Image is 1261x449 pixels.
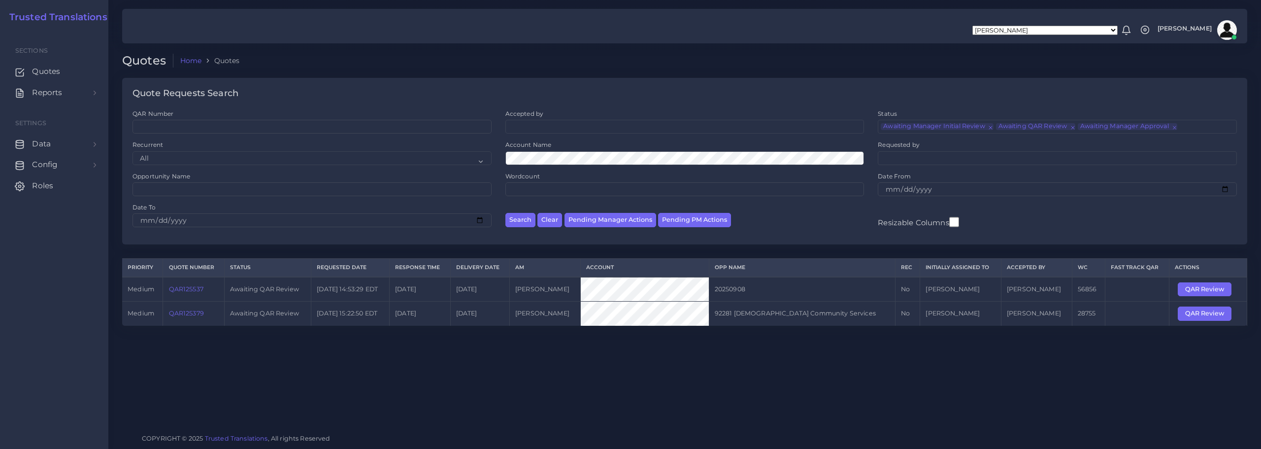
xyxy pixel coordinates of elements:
th: Accepted by [1001,259,1072,277]
span: Roles [32,180,53,191]
th: Status [225,259,311,277]
td: 28755 [1072,302,1105,326]
a: Trusted Translations [2,12,107,23]
th: Opp Name [709,259,896,277]
a: QAR Review [1178,285,1238,292]
h2: Quotes [122,54,173,68]
span: medium [128,285,154,293]
td: [PERSON_NAME] [920,302,1001,326]
td: No [896,302,920,326]
td: [DATE] [389,302,450,326]
button: Clear [537,213,562,227]
th: Requested Date [311,259,390,277]
a: Roles [7,175,101,196]
th: Initially Assigned to [920,259,1001,277]
span: COPYRIGHT © 2025 [142,433,331,444]
th: Quote Number [163,259,225,277]
li: Awaiting Manager Initial Review [881,123,993,130]
h4: Quote Requests Search [133,88,238,99]
td: [PERSON_NAME] [920,277,1001,302]
input: Resizable Columns [949,216,959,228]
td: [DATE] [389,277,450,302]
th: AM [509,259,580,277]
th: REC [896,259,920,277]
td: 20250908 [709,277,896,302]
td: 92281 [DEMOGRAPHIC_DATA] Community Services [709,302,896,326]
label: Resizable Columns [878,216,959,228]
a: QAR125379 [169,310,204,317]
label: Opportunity Name [133,172,190,180]
a: Home [180,56,202,66]
label: Date To [133,203,156,211]
th: Fast Track QAR [1105,259,1169,277]
a: Reports [7,82,101,103]
td: [DATE] [450,277,509,302]
li: Awaiting QAR Review [996,123,1076,130]
span: Quotes [32,66,60,77]
a: Trusted Translations [205,435,268,442]
label: Wordcount [505,172,540,180]
span: medium [128,310,154,317]
li: Quotes [201,56,239,66]
span: [PERSON_NAME] [1158,26,1212,32]
td: [DATE] 14:53:29 EDT [311,277,390,302]
td: [PERSON_NAME] [1001,277,1072,302]
td: 56856 [1072,277,1105,302]
span: Sections [15,47,48,54]
button: QAR Review [1178,307,1231,320]
li: Awaiting Manager Approval [1078,123,1177,130]
th: Delivery Date [450,259,509,277]
a: [PERSON_NAME]avatar [1153,20,1240,40]
button: Pending PM Actions [658,213,731,227]
td: [DATE] [450,302,509,326]
label: Date From [878,172,911,180]
label: Accepted by [505,109,544,118]
th: Actions [1169,259,1247,277]
span: Config [32,159,58,170]
span: , All rights Reserved [268,433,331,444]
a: QAR125537 [169,285,203,293]
td: [PERSON_NAME] [1001,302,1072,326]
a: Quotes [7,61,101,82]
label: Status [878,109,897,118]
label: QAR Number [133,109,173,118]
a: Config [7,154,101,175]
span: Settings [15,119,46,127]
button: Search [505,213,535,227]
th: Priority [122,259,163,277]
a: QAR Review [1178,310,1238,317]
button: Pending Manager Actions [564,213,656,227]
td: [PERSON_NAME] [509,277,580,302]
label: Recurrent [133,140,163,149]
td: [PERSON_NAME] [509,302,580,326]
th: WC [1072,259,1105,277]
label: Account Name [505,140,552,149]
img: avatar [1217,20,1237,40]
td: Awaiting QAR Review [225,302,311,326]
a: Data [7,134,101,154]
th: Account [580,259,709,277]
span: Data [32,138,51,149]
label: Requested by [878,140,920,149]
td: [DATE] 15:22:50 EDT [311,302,390,326]
th: Response Time [389,259,450,277]
td: Awaiting QAR Review [225,277,311,302]
button: QAR Review [1178,282,1231,296]
td: No [896,277,920,302]
span: Reports [32,87,62,98]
